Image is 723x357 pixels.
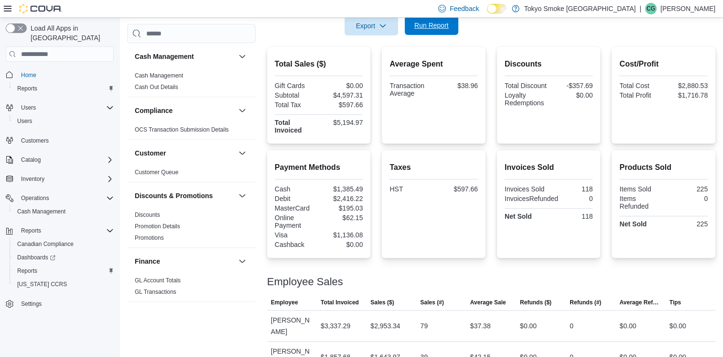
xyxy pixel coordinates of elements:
[505,162,593,173] h2: Invoices Sold
[13,206,114,217] span: Cash Management
[135,289,176,295] a: GL Transactions
[321,204,363,212] div: $195.03
[414,21,449,30] span: Run Report
[660,3,715,14] p: [PERSON_NAME]
[237,256,248,267] button: Finance
[127,167,256,182] div: Customer
[17,267,37,275] span: Reports
[17,68,114,80] span: Home
[436,82,478,89] div: $38.96
[619,195,661,210] div: Items Refunded
[275,101,317,109] div: Total Tax
[13,252,59,263] a: Dashboards
[666,220,708,228] div: 225
[275,204,317,212] div: MasterCard
[669,299,681,306] span: Tips
[135,148,166,158] h3: Customer
[570,320,573,332] div: 0
[370,320,400,332] div: $2,953.34
[13,252,114,263] span: Dashboards
[17,102,40,113] button: Users
[2,134,118,147] button: Customers
[135,212,160,218] a: Discounts
[645,3,657,14] div: Craig Gill
[21,104,36,112] span: Users
[17,85,37,92] span: Reports
[13,83,41,94] a: Reports
[135,72,183,79] span: Cash Management
[350,16,392,35] span: Export
[135,52,194,61] h3: Cash Management
[10,114,118,128] button: Users
[17,154,44,166] button: Catalog
[135,277,181,284] a: GL Account Totals
[21,194,49,202] span: Operations
[13,265,41,277] a: Reports
[321,241,363,248] div: $0.00
[2,153,118,167] button: Catalog
[2,101,118,114] button: Users
[135,211,160,219] span: Discounts
[17,192,114,204] span: Operations
[370,299,394,306] span: Sales ($)
[17,154,114,166] span: Catalog
[619,162,708,173] h2: Products Sold
[550,91,593,99] div: $0.00
[135,223,180,230] a: Promotion Details
[275,162,363,173] h2: Payment Methods
[17,102,114,113] span: Users
[666,82,708,89] div: $2,880.53
[505,185,547,193] div: Invoices Sold
[321,299,359,306] span: Total Invoiced
[17,173,114,185] span: Inventory
[321,185,363,193] div: $1,385.49
[520,299,551,306] span: Refunds ($)
[275,58,363,70] h2: Total Sales ($)
[275,241,317,248] div: Cashback
[17,254,55,261] span: Dashboards
[17,225,45,236] button: Reports
[135,168,178,176] span: Customer Queue
[505,82,547,89] div: Total Discount
[405,16,458,35] button: Run Report
[135,277,181,284] span: GL Account Totals
[275,195,317,202] div: Debit
[550,185,593,193] div: 118
[135,148,235,158] button: Customer
[647,3,655,14] span: CG
[505,195,558,202] div: InvoicesRefunded
[135,257,235,266] button: Finance
[2,191,118,205] button: Operations
[17,135,53,146] a: Customers
[2,172,118,186] button: Inventory
[135,126,229,133] a: OCS Transaction Submission Details
[135,257,160,266] h3: Finance
[17,208,65,215] span: Cash Management
[420,320,428,332] div: 79
[17,173,48,185] button: Inventory
[267,311,317,341] div: [PERSON_NAME]
[127,209,256,247] div: Discounts & Promotions
[321,82,363,89] div: $0.00
[520,320,537,332] div: $0.00
[135,84,178,90] a: Cash Out Details
[17,298,45,310] a: Settings
[275,214,317,229] div: Online Payment
[2,67,118,81] button: Home
[619,220,647,228] strong: Net Sold
[562,195,593,202] div: 0
[275,91,317,99] div: Subtotal
[487,4,507,14] input: Dark Mode
[275,119,302,134] strong: Total Invoiced
[237,147,248,159] button: Customer
[10,251,118,264] a: Dashboards
[13,115,114,127] span: Users
[237,190,248,201] button: Discounts & Promotions
[21,156,41,164] span: Catalog
[436,185,478,193] div: $597.66
[6,64,114,335] nav: Complex example
[13,206,69,217] a: Cash Management
[321,91,363,99] div: $4,597.31
[389,185,432,193] div: HST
